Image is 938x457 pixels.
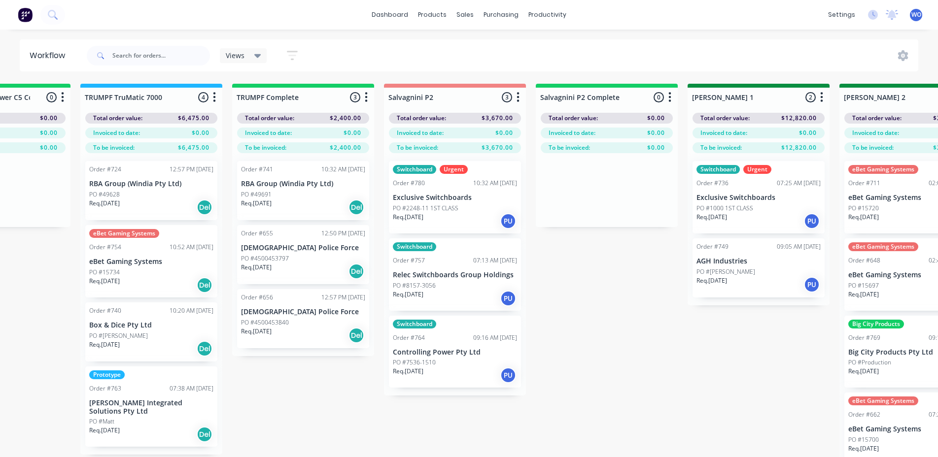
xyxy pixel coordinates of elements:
[500,213,516,229] div: PU
[693,238,825,297] div: Order #74909:05 AM [DATE]AGH IndustriesPO #[PERSON_NAME]Req.[DATE]PU
[848,320,904,328] div: Big City Products
[89,229,159,238] div: eBet Gaming Systems
[89,321,213,329] p: Box & Dice Pty Ltd
[523,7,571,22] div: productivity
[500,367,516,383] div: PU
[93,129,140,137] span: Invoiced to date:
[393,281,436,290] p: PO #8157-3056
[393,242,436,251] div: Switchboard
[848,333,880,342] div: Order #769
[393,256,425,265] div: Order #757
[700,129,747,137] span: Invoiced to date:
[93,114,142,123] span: Total order value:
[848,444,879,453] p: Req. [DATE]
[85,302,217,361] div: Order #74010:20 AM [DATE]Box & Dice Pty LtdPO #[PERSON_NAME]Req.[DATE]Del
[170,306,213,315] div: 10:20 AM [DATE]
[804,277,820,293] div: PU
[89,417,114,426] p: PO #Matt
[911,10,921,19] span: WO
[237,289,369,348] div: Order #65612:57 PM [DATE][DEMOGRAPHIC_DATA] Police ForcePO #4500453840Req.[DATE]Del
[192,129,209,137] span: $0.00
[89,180,213,188] p: RBA Group (Windia Pty Ltd)
[178,143,209,152] span: $6,475.00
[85,366,217,447] div: PrototypeOrder #76307:38 AM [DATE][PERSON_NAME] Integrated Solutions Pty LtdPO #MattReq.[DATE]Del
[393,204,458,213] p: PO #2248-11 1ST CLASS
[393,320,436,328] div: Switchboard
[89,243,121,252] div: Order #754
[482,143,513,152] span: $3,670.00
[389,238,521,311] div: SwitchboardOrder #75707:13 AM [DATE]Relec Switchboards Group HoldingsPO #8157-3056Req.[DATE]PU
[321,293,365,302] div: 12:57 PM [DATE]
[241,190,272,199] p: PO #49691
[696,242,729,251] div: Order #749
[89,268,120,277] p: PO #15734
[848,281,879,290] p: PO #15697
[245,114,294,123] span: Total order value:
[330,143,361,152] span: $2,400.00
[473,256,517,265] div: 07:13 AM [DATE]
[367,7,413,22] a: dashboard
[482,114,513,123] span: $3,670.00
[241,180,365,188] p: RBA Group (Windia Pty Ltd)
[647,143,665,152] span: $0.00
[397,129,444,137] span: Invoiced to date:
[500,291,516,306] div: PU
[89,199,120,208] p: Req. [DATE]
[85,161,217,220] div: Order #72412:57 PM [DATE]RBA Group (Windia Pty Ltd)PO #49628Req.[DATE]Del
[393,194,517,202] p: Exclusive Switchboards
[241,244,365,252] p: [DEMOGRAPHIC_DATA] Police Force
[178,114,209,123] span: $6,475.00
[170,165,213,174] div: 12:57 PM [DATE]
[330,114,361,123] span: $2,400.00
[393,271,517,279] p: Relec Switchboards Group Holdings
[549,129,595,137] span: Invoiced to date:
[852,129,899,137] span: Invoiced to date:
[848,179,880,188] div: Order #711
[89,277,120,286] p: Req. [DATE]
[393,348,517,357] p: Controlling Power Pty Ltd
[781,114,817,123] span: $12,820.00
[112,46,210,65] input: Search for orders...
[241,308,365,316] p: [DEMOGRAPHIC_DATA] Police Force
[848,213,879,222] p: Req. [DATE]
[696,267,755,276] p: PO #[PERSON_NAME]
[89,190,120,199] p: PO #49628
[495,129,513,137] span: $0.00
[241,263,272,272] p: Req. [DATE]
[393,367,423,376] p: Req. [DATE]
[549,114,598,123] span: Total order value:
[693,161,825,233] div: SwitchboardUrgentOrder #73607:25 AM [DATE]Exclusive SwitchboardsPO #1000 1ST CLASSReq.[DATE]PU
[89,370,125,379] div: Prototype
[40,114,58,123] span: $0.00
[696,257,821,265] p: AGH Industries
[89,306,121,315] div: Order #740
[473,179,517,188] div: 10:32 AM [DATE]
[389,161,521,233] div: SwitchboardUrgentOrder #78010:32 AM [DATE]Exclusive SwitchboardsPO #2248-11 1ST CLASSReq.[DATE]PU
[848,367,879,376] p: Req. [DATE]
[777,242,821,251] div: 09:05 AM [DATE]
[848,204,879,213] p: PO #15720
[89,258,213,266] p: eBet Gaming Systems
[700,143,742,152] span: To be invoiced:
[397,143,438,152] span: To be invoiced:
[241,254,289,263] p: PO #4500453797
[89,399,213,416] p: [PERSON_NAME] Integrated Solutions Pty Ltd
[40,129,58,137] span: $0.00
[700,114,750,123] span: Total order value:
[647,129,665,137] span: $0.00
[241,199,272,208] p: Req. [DATE]
[245,143,286,152] span: To be invoiced:
[89,340,120,349] p: Req. [DATE]
[393,165,436,174] div: Switchboard
[452,7,479,22] div: sales
[848,396,918,405] div: eBet Gaming Systems
[197,277,212,293] div: Del
[440,165,468,174] div: Urgent
[473,333,517,342] div: 09:16 AM [DATE]
[848,242,918,251] div: eBet Gaming Systems
[237,161,369,220] div: Order #74110:32 AM [DATE]RBA Group (Windia Pty Ltd)PO #49691Req.[DATE]Del
[197,341,212,357] div: Del
[696,204,753,213] p: PO #1000 1ST CLASS
[393,179,425,188] div: Order #780
[170,384,213,393] div: 07:38 AM [DATE]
